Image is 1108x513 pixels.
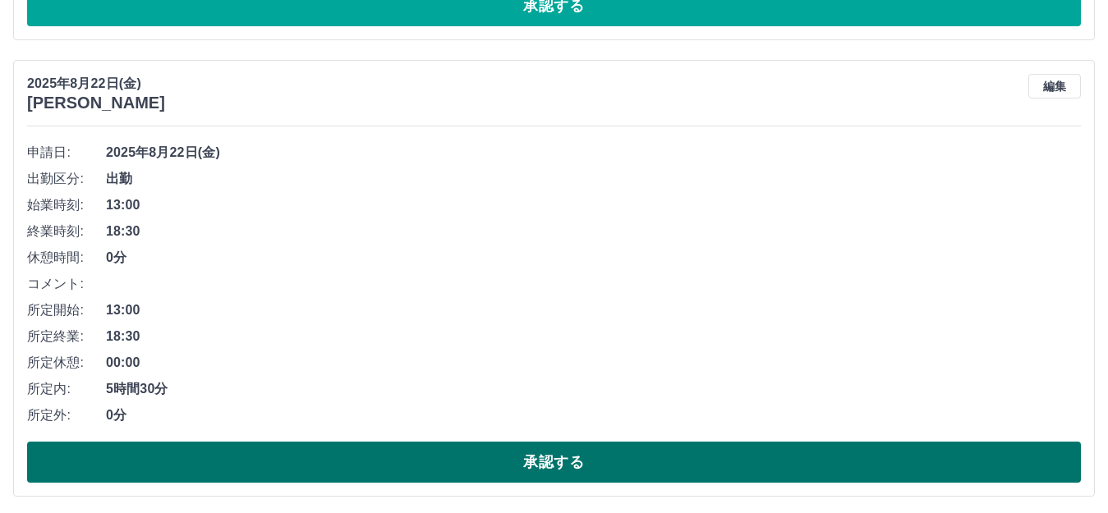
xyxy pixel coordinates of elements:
[27,353,106,373] span: 所定休憩:
[27,405,106,425] span: 所定外:
[1028,74,1081,98] button: 編集
[27,94,165,112] h3: [PERSON_NAME]
[106,405,1081,425] span: 0分
[106,195,1081,215] span: 13:00
[106,327,1081,346] span: 18:30
[106,379,1081,399] span: 5時間30分
[27,248,106,268] span: 休憩時間:
[27,300,106,320] span: 所定開始:
[27,327,106,346] span: 所定終業:
[27,274,106,294] span: コメント:
[106,300,1081,320] span: 13:00
[106,143,1081,163] span: 2025年8月22日(金)
[27,222,106,241] span: 終業時刻:
[27,143,106,163] span: 申請日:
[106,248,1081,268] span: 0分
[27,379,106,399] span: 所定内:
[27,195,106,215] span: 始業時刻:
[27,169,106,189] span: 出勤区分:
[27,442,1081,483] button: 承認する
[106,169,1081,189] span: 出勤
[27,74,165,94] p: 2025年8月22日(金)
[106,353,1081,373] span: 00:00
[106,222,1081,241] span: 18:30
